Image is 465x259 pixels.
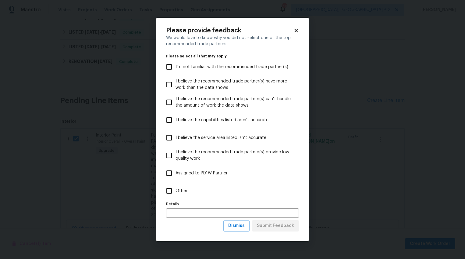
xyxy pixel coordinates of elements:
span: I believe the capabilities listed aren’t accurate [176,117,268,123]
h2: Please provide feedback [166,27,293,34]
span: Assigned to PD1W Partner [176,170,228,177]
span: I believe the recommended trade partner(s) have more work than the data shows [176,78,294,91]
span: I believe the recommended trade partner(s) provide low quality work [176,149,294,162]
legend: Please select all that may apply [166,54,299,58]
span: I’m not familiar with the recommended trade partner(s) [176,64,288,70]
span: I believe the recommended trade partner(s) can’t handle the amount of work the data shows [176,96,294,109]
span: Other [176,188,187,194]
label: Details [166,202,299,206]
div: We would love to know why you did not select one of the top recommended trade partners. [166,35,299,47]
button: Dismiss [223,220,250,232]
span: Dismiss [228,222,245,230]
span: I believe the service area listed isn’t accurate [176,135,266,141]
